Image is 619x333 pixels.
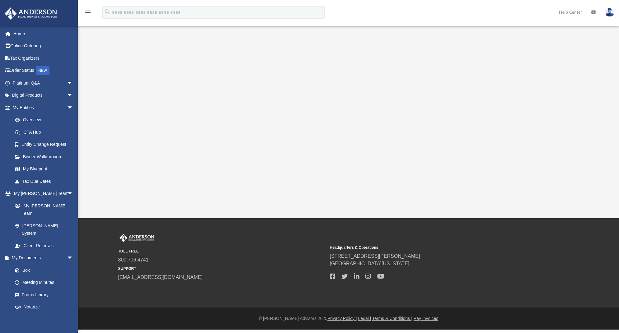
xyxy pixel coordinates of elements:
span: arrow_drop_down [67,187,79,200]
a: My [PERSON_NAME] Team [9,200,76,220]
small: Headquarters & Operations [330,245,537,250]
a: Overview [9,114,82,126]
a: Privacy Policy | [327,316,357,321]
a: 800.706.4741 [118,257,149,262]
a: Online Ordering [4,40,82,52]
a: Home [4,27,82,40]
span: arrow_drop_down [67,101,79,114]
div: © [PERSON_NAME] Advisors 2025 [78,315,619,322]
a: Tax Organizers [4,52,82,64]
a: [EMAIL_ADDRESS][DOMAIN_NAME] [118,275,203,280]
a: Order StatusNEW [4,64,82,77]
a: [GEOGRAPHIC_DATA][US_STATE] [330,261,410,266]
span: arrow_drop_down [67,89,79,102]
a: [STREET_ADDRESS][PERSON_NAME] [330,253,420,259]
small: SUPPORT [118,266,326,271]
a: Digital Productsarrow_drop_down [4,89,82,102]
a: My Entitiesarrow_drop_down [4,101,82,114]
a: Box [9,264,76,276]
a: Binder Walkthrough [9,150,82,163]
a: Terms & Conditions | [372,316,412,321]
a: Tax Due Dates [9,175,82,187]
a: Entity Change Request [9,138,82,151]
a: CTA Hub [9,126,82,138]
a: Meeting Minutes [9,276,79,289]
a: menu [84,12,91,16]
span: arrow_drop_down [67,252,79,265]
img: Anderson Advisors Platinum Portal [3,7,59,20]
a: My Blueprint [9,163,79,175]
a: Legal | [358,316,371,321]
a: [PERSON_NAME] System [9,220,79,239]
div: NEW [36,66,49,75]
img: User Pic [605,8,614,17]
small: TOLL FREE [118,248,326,254]
a: Forms Library [9,289,76,301]
a: Pay Invoices [414,316,438,321]
a: Platinum Q&Aarrow_drop_down [4,77,82,89]
span: arrow_drop_down [67,77,79,90]
a: My Documentsarrow_drop_down [4,252,79,264]
i: search [104,8,111,15]
i: menu [84,9,91,16]
img: Anderson Advisors Platinum Portal [118,234,156,242]
a: Notarize [9,301,79,313]
a: Client Referrals [9,239,79,252]
a: My [PERSON_NAME] Teamarrow_drop_down [4,187,79,200]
